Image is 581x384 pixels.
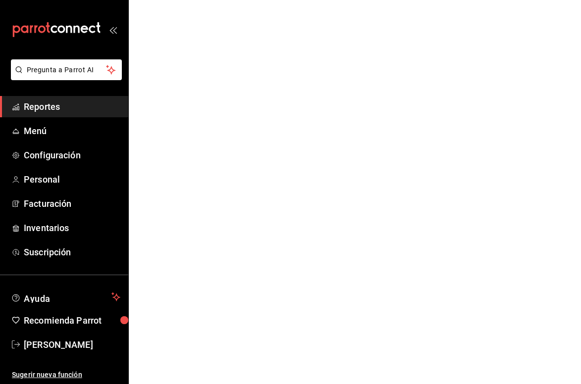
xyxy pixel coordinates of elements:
[24,124,120,138] span: Menú
[24,245,120,259] span: Suscripción
[7,72,122,82] a: Pregunta a Parrot AI
[24,173,120,186] span: Personal
[24,338,120,351] span: [PERSON_NAME]
[11,59,122,80] button: Pregunta a Parrot AI
[24,197,120,210] span: Facturación
[109,26,117,34] button: open_drawer_menu
[27,65,106,75] span: Pregunta a Parrot AI
[24,291,107,303] span: Ayuda
[24,314,120,327] span: Recomienda Parrot
[24,148,120,162] span: Configuración
[12,370,120,380] span: Sugerir nueva función
[24,100,120,113] span: Reportes
[24,221,120,235] span: Inventarios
